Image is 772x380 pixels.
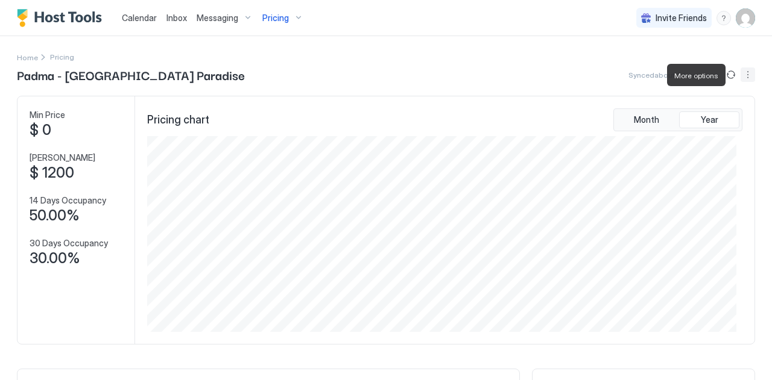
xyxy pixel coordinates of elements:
[613,108,742,131] div: tab-group
[30,238,108,249] span: 30 Days Occupancy
[656,13,707,23] span: Invite Friends
[262,13,289,23] span: Pricing
[30,121,51,139] span: $ 0
[17,53,38,62] span: Home
[30,207,80,225] span: 50.00%
[741,67,755,82] div: menu
[30,164,74,182] span: $ 1200
[616,111,677,128] button: Month
[17,9,107,27] a: Host Tools Logo
[166,11,187,24] a: Inbox
[717,11,731,25] div: menu
[701,114,718,125] span: Year
[679,111,739,128] button: Year
[17,51,38,63] div: Breadcrumb
[17,51,38,63] a: Home
[634,114,659,125] span: Month
[50,52,74,61] span: Breadcrumb
[741,67,755,82] button: More options
[674,71,718,80] span: More options
[122,11,157,24] a: Calendar
[122,13,157,23] span: Calendar
[197,13,238,23] span: Messaging
[30,195,106,206] span: 14 Days Occupancy
[166,13,187,23] span: Inbox
[30,152,95,163] span: [PERSON_NAME]
[17,66,245,84] span: Padma - [GEOGRAPHIC_DATA] Paradise
[30,110,65,120] span: Min Price
[724,67,738,82] button: Sync prices
[736,8,755,28] div: User profile
[147,113,209,127] span: Pricing chart
[30,249,80,267] span: 30.00%
[628,70,719,79] span: Synced about 2 hours ago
